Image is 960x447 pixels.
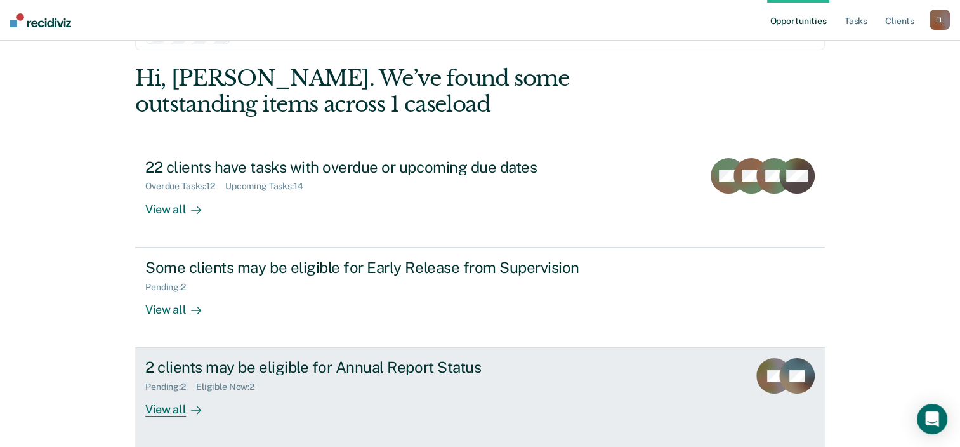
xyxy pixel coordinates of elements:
[196,382,265,392] div: Eligible Now : 2
[135,65,687,117] div: Hi, [PERSON_NAME]. We’ve found some outstanding items across 1 caseload
[930,10,950,30] div: E L
[145,258,591,277] div: Some clients may be eligible for Early Release from Supervision
[930,10,950,30] button: EL
[145,282,196,293] div: Pending : 2
[145,158,591,177] div: 22 clients have tasks with overdue or upcoming due dates
[10,13,71,27] img: Recidiviz
[145,181,225,192] div: Overdue Tasks : 12
[145,382,196,392] div: Pending : 2
[145,358,591,377] div: 2 clients may be eligible for Annual Report Status
[135,248,825,348] a: Some clients may be eligible for Early Release from SupervisionPending:2View all
[145,192,216,217] div: View all
[225,181,313,192] div: Upcoming Tasks : 14
[917,404,947,434] div: Open Intercom Messenger
[145,392,216,417] div: View all
[135,148,825,248] a: 22 clients have tasks with overdue or upcoming due datesOverdue Tasks:12Upcoming Tasks:14View all
[145,292,216,317] div: View all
